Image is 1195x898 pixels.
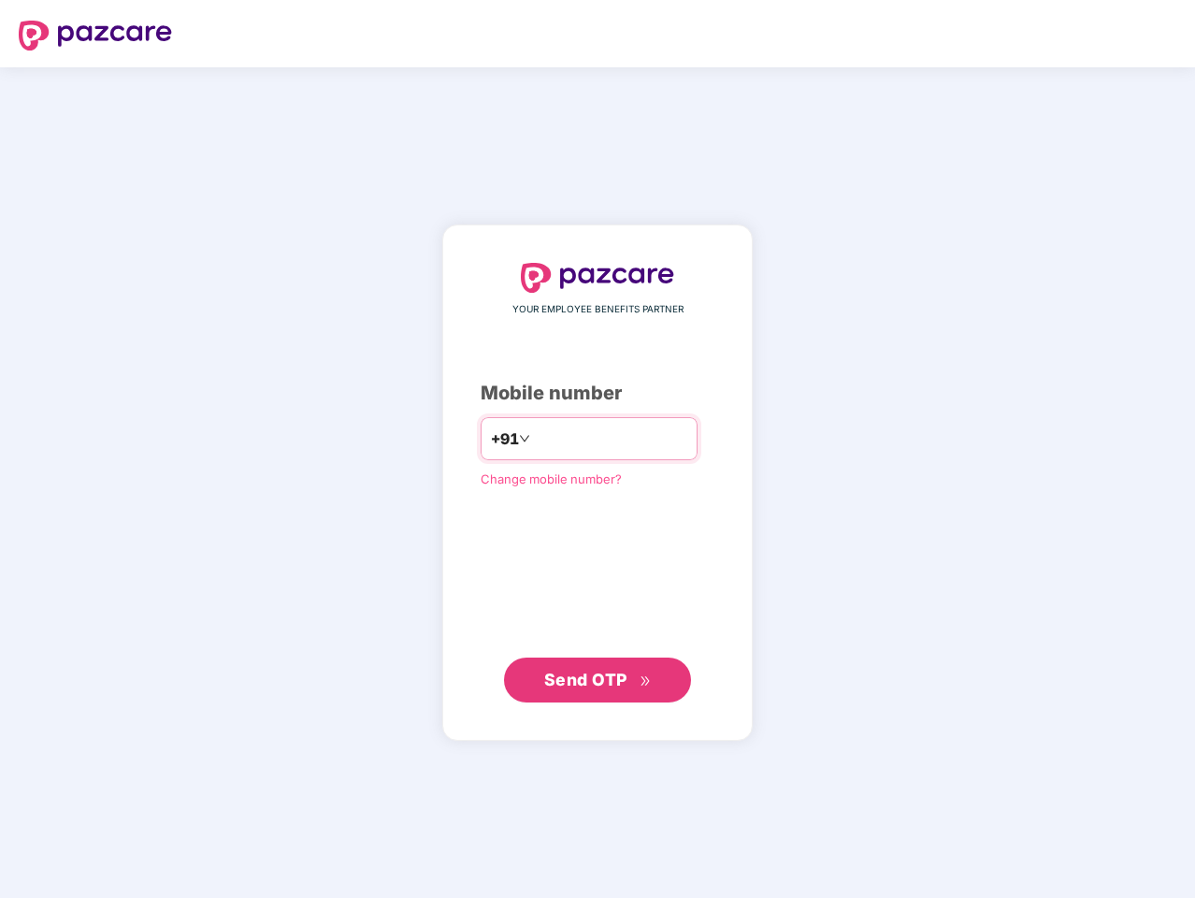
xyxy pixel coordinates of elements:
span: down [519,433,530,444]
span: double-right [640,675,652,688]
a: Change mobile number? [481,471,622,486]
span: Send OTP [544,670,627,689]
span: +91 [491,427,519,451]
button: Send OTPdouble-right [504,658,691,702]
img: logo [19,21,172,51]
span: YOUR EMPLOYEE BENEFITS PARTNER [512,302,684,317]
div: Mobile number [481,379,714,408]
img: logo [521,263,674,293]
